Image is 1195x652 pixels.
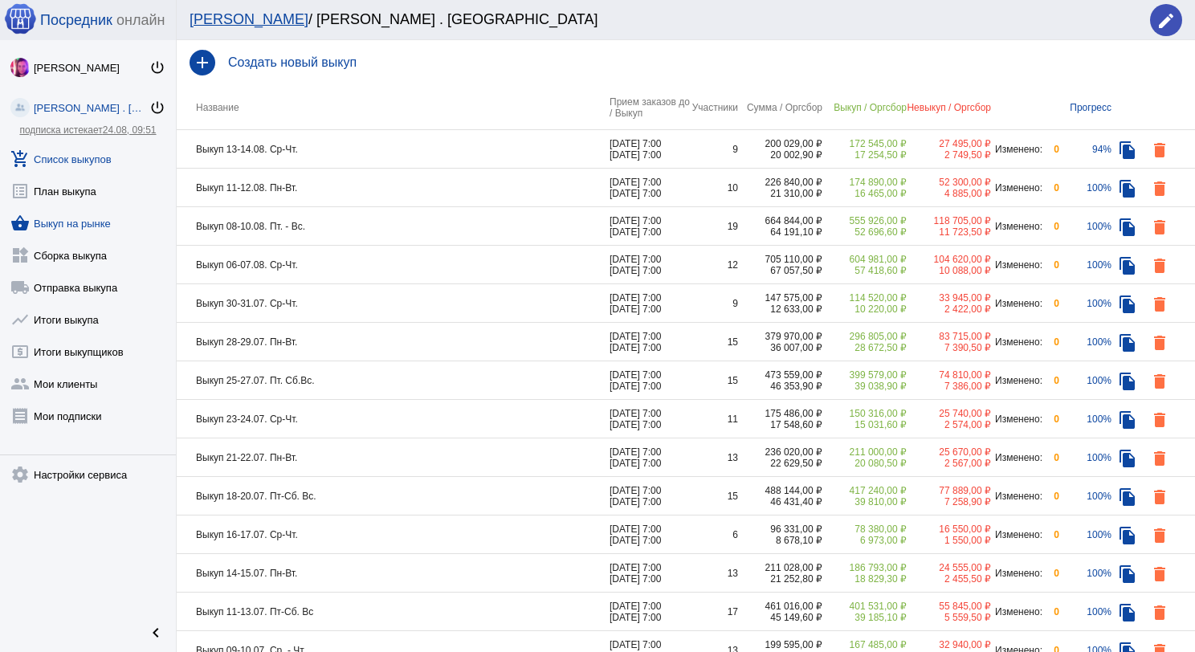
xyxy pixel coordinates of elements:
[822,369,907,381] div: 399 579,00 ₽
[1118,141,1137,160] mat-icon: file_copy
[822,85,907,130] th: Выкуп / Оргсбор
[907,601,991,612] div: 55 845,00 ₽
[822,149,907,161] div: 17 254,50 ₽
[1118,179,1137,198] mat-icon: file_copy
[610,515,690,554] td: [DATE] 7:00 [DATE] 7:00
[1059,130,1111,169] td: 94%
[1043,414,1059,425] div: 0
[822,419,907,430] div: 15 031,60 ₽
[907,85,991,130] th: Невыкуп / Оргсбор
[738,485,822,496] div: 488 144,00 ₽
[822,496,907,507] div: 39 810,00 ₽
[738,381,822,392] div: 46 353,90 ₽
[822,215,907,226] div: 555 926,00 ₽
[1059,515,1111,554] td: 100%
[738,562,822,573] div: 211 028,00 ₽
[1043,259,1059,271] div: 0
[1118,218,1137,237] mat-icon: file_copy
[1150,449,1169,468] mat-icon: delete
[907,369,991,381] div: 74 810,00 ₽
[610,477,690,515] td: [DATE] 7:00 [DATE] 7:00
[228,55,1182,70] h4: Создать новый выкуп
[738,535,822,546] div: 8 678,10 ₽
[690,169,738,207] td: 10
[1150,141,1169,160] mat-icon: delete
[822,138,907,149] div: 172 545,00 ₽
[822,292,907,304] div: 114 520,00 ₽
[1150,218,1169,237] mat-icon: delete
[1118,295,1137,314] mat-icon: file_copy
[907,639,991,650] div: 32 940,00 ₽
[907,458,991,469] div: 2 567,00 ₽
[610,400,690,438] td: [DATE] 7:00 [DATE] 7:00
[1118,526,1137,545] mat-icon: file_copy
[738,419,822,430] div: 17 548,60 ₽
[738,601,822,612] div: 461 016,00 ₽
[1043,144,1059,155] div: 0
[738,138,822,149] div: 200 029,00 ₽
[10,278,30,297] mat-icon: local_shipping
[1043,182,1059,194] div: 0
[116,12,165,29] span: онлайн
[822,458,907,469] div: 20 080,50 ₽
[610,438,690,477] td: [DATE] 7:00 [DATE] 7:00
[1118,449,1137,468] mat-icon: file_copy
[907,419,991,430] div: 2 574,00 ₽
[822,524,907,535] div: 78 380,00 ₽
[991,529,1043,540] div: Изменено:
[738,292,822,304] div: 147 575,00 ₽
[610,246,690,284] td: [DATE] 7:00 [DATE] 7:00
[1059,361,1111,400] td: 100%
[177,400,610,438] td: Выкуп 23-24.07. Ср-Чт.
[10,214,30,233] mat-icon: shopping_basket
[907,562,991,573] div: 24 555,00 ₽
[822,177,907,188] div: 174 890,00 ₽
[10,374,30,393] mat-icon: group
[738,446,822,458] div: 236 020,00 ₽
[738,612,822,623] div: 45 149,60 ₽
[1118,564,1137,584] mat-icon: file_copy
[10,98,30,117] img: community_200.png
[103,124,157,136] span: 24.08, 09:51
[907,524,991,535] div: 16 550,00 ₽
[1043,452,1059,463] div: 0
[822,612,907,623] div: 39 185,10 ₽
[10,149,30,169] mat-icon: add_shopping_cart
[149,100,165,116] mat-icon: power_settings_new
[907,612,991,623] div: 5 559,50 ₽
[991,414,1043,425] div: Изменено:
[10,465,30,484] mat-icon: settings
[991,452,1043,463] div: Изменено:
[1059,554,1111,593] td: 100%
[822,304,907,315] div: 10 220,00 ₽
[991,221,1043,232] div: Изменено:
[1059,438,1111,477] td: 100%
[1043,221,1059,232] div: 0
[1156,11,1176,31] mat-icon: edit
[1118,487,1137,507] mat-icon: file_copy
[177,284,610,323] td: Выкуп 30-31.07. Ср-Чт.
[1059,593,1111,631] td: 100%
[907,215,991,226] div: 118 705,00 ₽
[1150,372,1169,391] mat-icon: delete
[1150,564,1169,584] mat-icon: delete
[738,369,822,381] div: 473 559,00 ₽
[177,207,610,246] td: Выкуп 08-10.08. Пт. - Вс.
[690,130,738,169] td: 9
[177,85,610,130] th: Название
[822,639,907,650] div: 167 485,00 ₽
[1150,410,1169,430] mat-icon: delete
[149,59,165,75] mat-icon: power_settings_new
[907,149,991,161] div: 2 749,50 ₽
[907,331,991,342] div: 83 715,00 ₽
[1043,336,1059,348] div: 0
[907,496,991,507] div: 7 258,90 ₽
[10,310,30,329] mat-icon: show_chart
[738,496,822,507] div: 46 431,40 ₽
[738,226,822,238] div: 64 191,10 ₽
[610,554,690,593] td: [DATE] 7:00 [DATE] 7:00
[907,188,991,199] div: 4 885,00 ₽
[10,181,30,201] mat-icon: list_alt
[177,246,610,284] td: Выкуп 06-07.08. Ср-Чт.
[1150,526,1169,545] mat-icon: delete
